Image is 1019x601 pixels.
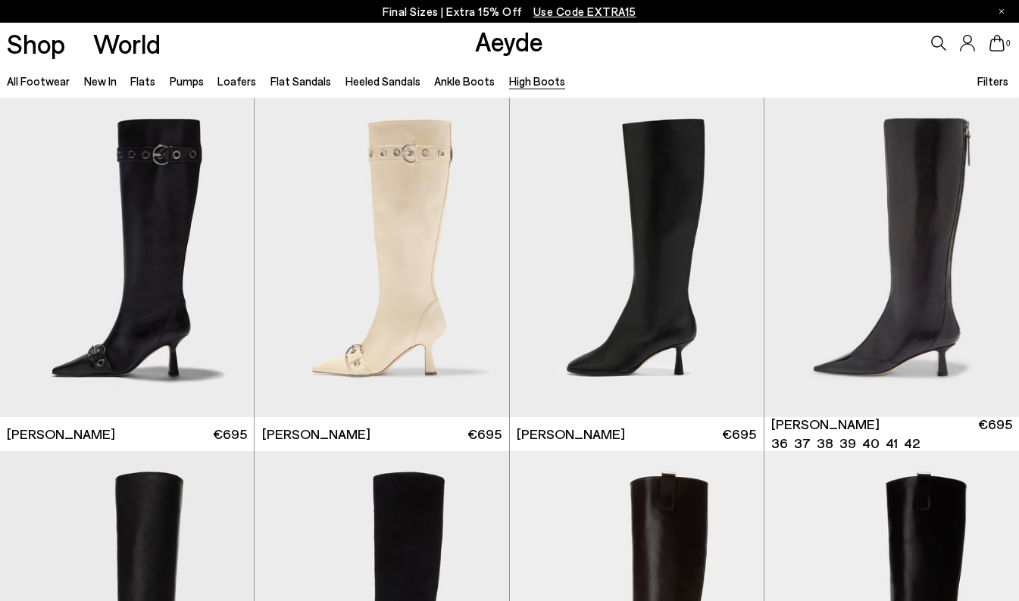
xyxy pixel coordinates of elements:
a: [PERSON_NAME] €695 [255,417,508,451]
p: Final Sizes | Extra 15% Off [383,2,636,21]
li: 37 [794,434,811,453]
a: Flat Sandals [270,74,331,88]
span: Navigate to /collections/ss25-final-sizes [533,5,636,18]
img: Vivian Eyelet High Boots [255,98,508,417]
a: Shop [7,30,65,57]
li: 36 [771,434,788,453]
li: 41 [886,434,898,453]
li: 40 [862,434,880,453]
a: Heeled Sandals [345,74,420,88]
a: 6 / 6 1 / 6 2 / 6 3 / 6 4 / 6 5 / 6 6 / 6 1 / 6 Next slide Previous slide [764,98,1019,417]
a: [PERSON_NAME] 36 37 38 39 40 41 42 €695 [764,417,1019,451]
ul: variant [771,434,915,453]
span: €695 [467,425,502,444]
a: [PERSON_NAME] €695 [510,417,764,451]
a: High Boots [509,74,565,88]
a: Aeyde [475,25,543,57]
a: Loafers [217,74,256,88]
li: 42 [904,434,920,453]
span: €695 [213,425,247,444]
li: 38 [817,434,833,453]
img: Catherine High Sock Boots [510,98,764,417]
a: Flats [130,74,155,88]
span: [PERSON_NAME] [771,415,880,434]
span: Filters [977,74,1008,88]
a: World [93,30,161,57]
img: Alexis Dual-Tone High Boots [764,98,1019,417]
a: Pumps [170,74,204,88]
a: 0 [989,35,1005,51]
span: [PERSON_NAME] [517,425,625,444]
div: 1 / 6 [764,98,1019,417]
span: [PERSON_NAME] [7,425,115,444]
span: [PERSON_NAME] [262,425,370,444]
a: Ankle Boots [434,74,495,88]
span: 0 [1005,39,1012,48]
li: 39 [839,434,856,453]
a: All Footwear [7,74,70,88]
a: New In [84,74,117,88]
span: €695 [978,415,1012,453]
span: €695 [722,425,756,444]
